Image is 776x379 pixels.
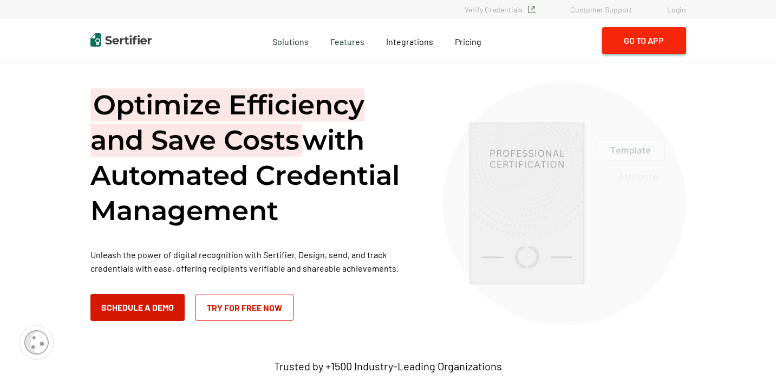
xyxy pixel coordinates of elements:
[570,5,632,14] a: Customer Support
[465,5,535,14] a: Verify Credentials
[722,327,776,379] iframe: Chat Widget
[90,294,185,321] button: Schedule a Demo
[90,87,415,228] h1: with Automated Credential Management
[455,34,481,47] a: Pricing
[386,36,433,47] span: Integrations
[195,294,294,321] a: Try for Free Now
[555,247,574,249] g: Associate Degree
[90,248,415,275] p: Unleash the power of digital recognition with Sertifier. Design, send, and track credentials with...
[90,33,152,47] img: Sertifier | Digital Credentialing Platform
[386,34,433,47] a: Integrations
[272,34,309,47] span: Solutions
[602,27,686,54] button: Go to App
[330,34,364,47] span: Features
[90,88,364,157] span: Optimize Efficiency and Save Costs
[455,36,481,47] span: Pricing
[667,5,686,14] a: Login
[274,359,502,373] p: Trusted by +1500 Industry-Leading Organizations
[610,147,650,156] g: Template
[24,330,49,355] img: Cookie Popup Icon
[528,6,535,13] img: Verified
[631,200,651,209] g: Logo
